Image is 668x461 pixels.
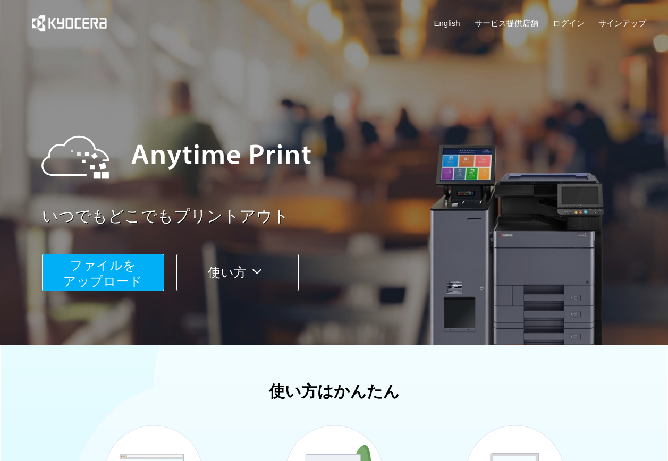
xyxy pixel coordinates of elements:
button: ファイルを​​アップロード [42,254,164,291]
a: いつでもどこでもプリントアウト [42,205,653,228]
button: 使い方 [176,254,299,291]
a: ログイン [553,18,585,29]
a: サインアップ [598,18,646,29]
a: English [434,18,460,29]
span: ファイルを ​​アップロード [63,258,142,288]
a: サービス提供店舗 [475,18,538,29]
